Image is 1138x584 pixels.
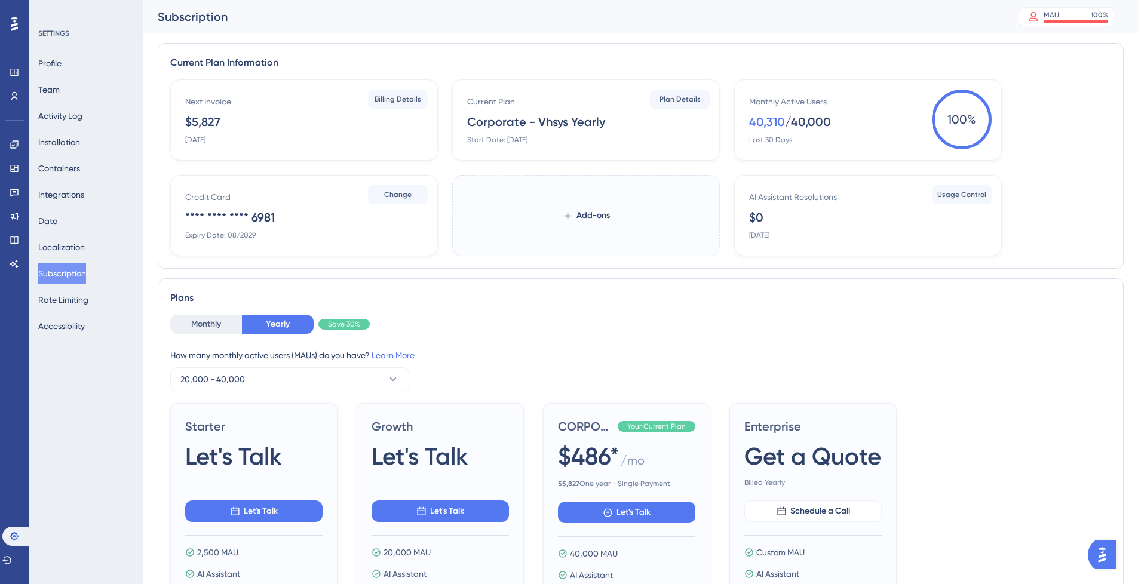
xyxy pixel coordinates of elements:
[467,135,527,145] div: Start Date: [DATE]
[744,439,881,473] span: Get a Quote
[384,545,431,560] span: 20,000 MAU
[372,500,509,522] button: Let's Talk
[744,418,882,435] span: Enterprise
[170,56,1111,70] div: Current Plan Information
[785,113,831,130] div: / 40,000
[185,230,256,240] div: Expiry Date: 08/2029
[38,53,62,74] button: Profile
[38,236,85,258] button: Localization
[372,418,509,435] span: Growth
[616,505,651,520] span: Let's Talk
[467,113,605,130] div: Corporate - Vhsys Yearly
[368,185,428,204] button: Change
[744,478,882,487] span: Billed Yearly
[38,289,88,311] button: Rate Limiting
[170,315,242,334] button: Monthly
[38,29,135,38] div: SETTINGS
[170,291,1111,305] div: Plans
[170,367,409,391] button: 20,000 - 40,000
[328,319,360,329] span: Save 30%
[558,480,579,488] b: $ 5,827
[368,90,428,109] button: Billing Details
[38,263,86,284] button: Subscription
[1044,10,1059,20] div: MAU
[1091,10,1108,20] div: 100 %
[932,185,992,204] button: Usage Control
[650,90,710,109] button: Plan Details
[185,190,231,204] div: Credit Card
[660,94,701,104] span: Plan Details
[749,209,763,226] div: $0
[38,79,60,100] button: Team
[185,113,220,130] div: $5,827
[38,184,84,205] button: Integrations
[570,568,613,582] span: AI Assistant
[790,504,850,518] span: Schedule a Call
[38,158,80,179] button: Containers
[38,105,82,127] button: Activity Log
[749,135,792,145] div: Last 30 Days
[375,94,421,104] span: Billing Details
[756,545,805,560] span: Custom MAU
[744,500,882,522] button: Schedule a Call
[158,8,989,25] div: Subscription
[576,208,610,223] span: Add-ons
[558,439,619,473] span: $486*
[627,422,686,431] span: Your Current Plan
[38,131,80,153] button: Installation
[749,190,837,204] div: AI Assistant Resolutions
[244,504,278,518] span: Let's Talk
[180,372,245,386] span: 20,000 - 40,000
[749,230,769,240] div: [DATE]
[558,502,695,523] button: Let's Talk
[185,500,323,522] button: Let's Talk
[749,113,785,130] div: 40,310
[384,567,427,581] span: AI Assistant
[756,567,799,581] span: AI Assistant
[185,418,323,435] span: Starter
[937,190,986,199] span: Usage Control
[242,315,314,334] button: Yearly
[197,545,238,560] span: 2,500 MAU
[38,315,85,337] button: Accessibility
[544,205,629,226] button: Add-ons
[932,90,992,149] span: 100 %
[558,479,695,488] span: One year - Single Payment
[185,135,205,145] div: [DATE]
[170,348,1111,362] div: How many monthly active users (MAUs) do you have?
[197,567,240,581] span: AI Assistant
[467,94,515,109] div: Current Plan
[621,452,645,474] span: / mo
[38,210,58,232] button: Data
[384,190,412,199] span: Change
[372,439,468,473] span: Let's Talk
[749,94,827,109] div: Monthly Active Users
[185,94,231,109] div: Next Invoice
[558,418,613,435] span: CORPORATE - VHSYS
[372,351,415,360] a: Learn More
[1088,537,1124,573] iframe: UserGuiding AI Assistant Launcher
[570,546,618,561] span: 40,000 MAU
[430,504,464,518] span: Let's Talk
[185,439,282,473] span: Let's Talk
